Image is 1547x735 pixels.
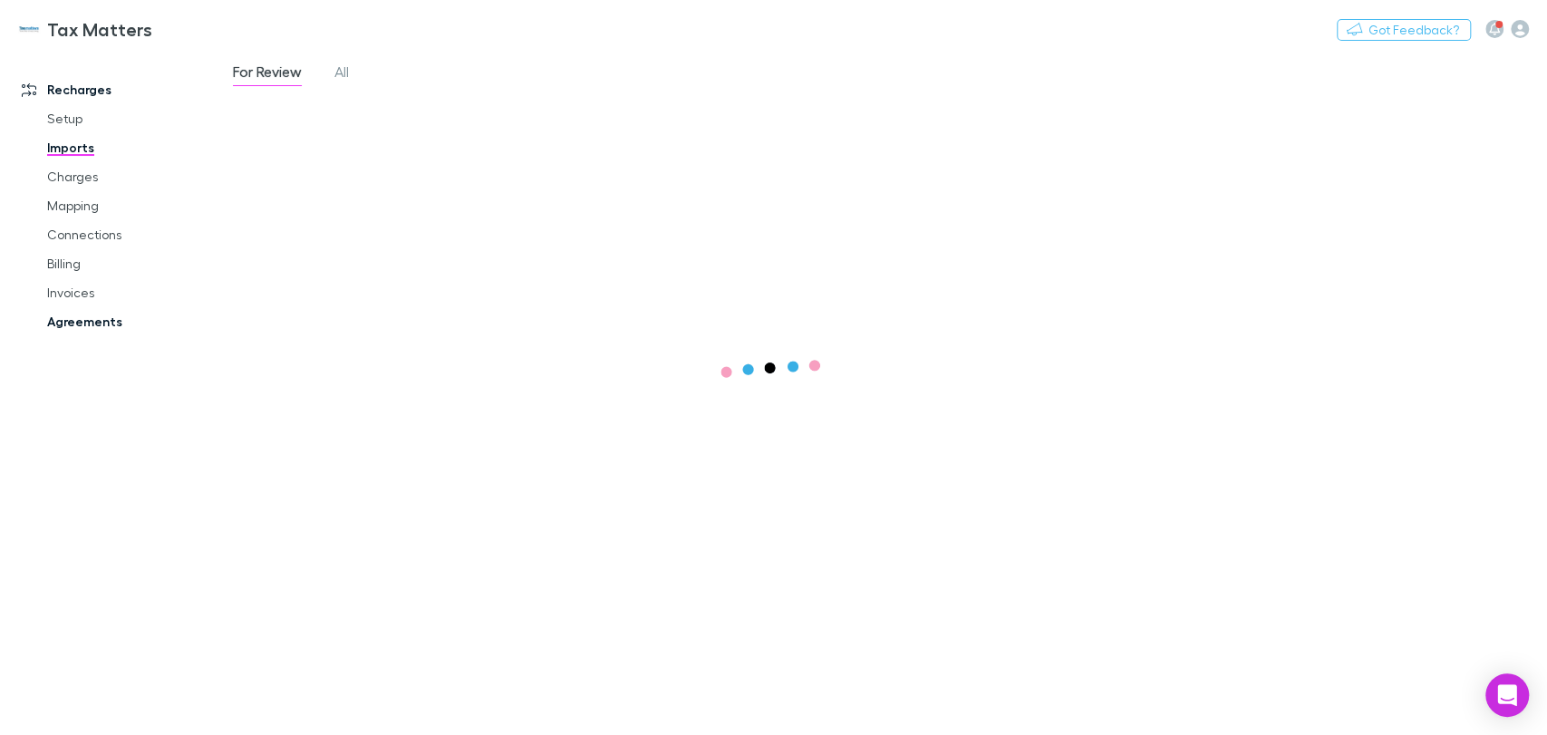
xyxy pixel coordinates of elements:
[4,75,245,104] a: Recharges
[29,307,245,336] a: Agreements
[334,63,349,86] span: All
[47,18,152,40] h3: Tax Matters
[29,249,245,278] a: Billing
[18,18,40,40] img: Tax Matters 's Logo
[29,104,245,133] a: Setup
[7,7,163,51] a: Tax Matters
[233,63,302,86] span: For Review
[1337,19,1471,41] button: Got Feedback?
[29,220,245,249] a: Connections
[29,278,245,307] a: Invoices
[29,162,245,191] a: Charges
[29,133,245,162] a: Imports
[29,191,245,220] a: Mapping
[1485,673,1529,717] div: Open Intercom Messenger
